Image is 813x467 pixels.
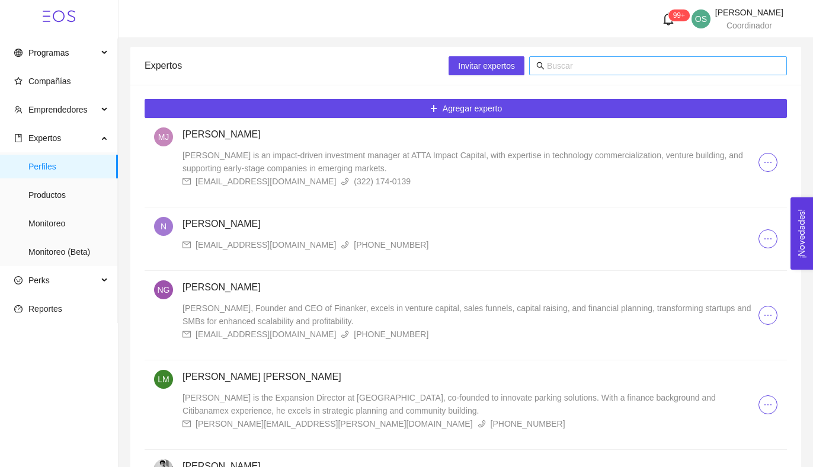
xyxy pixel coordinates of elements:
span: Perks [28,276,50,285]
span: Coordinador [726,21,772,30]
span: Perfiles [28,155,108,178]
button: ellipsis [758,153,777,172]
span: OS [695,9,707,28]
span: NG [158,280,170,299]
span: ellipsis [759,234,777,244]
span: [PERSON_NAME] [715,8,783,17]
span: [PERSON_NAME], Founder and CEO of Finanker, excels in venture capital, sales funnels, capital rai... [183,303,751,326]
button: ellipsis [758,306,777,325]
h4: [PERSON_NAME] [183,127,758,142]
div: [PERSON_NAME][EMAIL_ADDRESS][PERSON_NAME][DOMAIN_NAME] [196,417,473,430]
span: ellipsis [759,311,777,320]
button: Invitar expertos [449,56,524,75]
div: Expertos [145,49,449,82]
span: N [161,217,167,236]
span: search [536,62,545,70]
div: [EMAIL_ADDRESS][DOMAIN_NAME] [196,175,336,188]
span: Expertos [28,133,61,143]
span: [PERSON_NAME] is the Expansion Director at [GEOGRAPHIC_DATA], co-founded to innovate parking solu... [183,393,716,415]
span: Invitar expertos [458,59,515,72]
span: plus [430,104,438,114]
span: Productos [28,183,108,207]
span: phone [478,420,486,428]
span: LM [158,370,169,389]
span: star [14,77,23,85]
span: mail [183,330,191,338]
span: ellipsis [759,400,777,410]
h4: [PERSON_NAME] [183,217,758,231]
span: Agregar experto [443,102,502,115]
span: global [14,49,23,57]
span: book [14,134,23,142]
span: mail [183,241,191,249]
span: Monitoreo (Beta) [28,240,108,264]
span: MJ [158,127,169,146]
h4: [PERSON_NAME] [183,280,758,295]
span: mail [183,420,191,428]
span: phone [341,241,349,249]
sup: 6445 [668,9,690,21]
div: [EMAIL_ADDRESS][DOMAIN_NAME] [196,328,336,341]
button: Open Feedback Widget [790,197,813,270]
div: [PHONE_NUMBER] [491,417,565,430]
span: phone [341,330,349,338]
button: ellipsis [758,229,777,248]
span: smile [14,276,23,284]
input: Buscar [547,59,780,72]
button: plusAgregar experto [145,99,787,118]
span: bell [662,12,675,25]
span: ellipsis [759,158,777,167]
button: ellipsis [758,395,777,414]
div: [PHONE_NUMBER] [354,238,428,251]
span: Reportes [28,304,62,314]
span: Monitoreo [28,212,108,235]
span: Emprendedores [28,105,88,114]
span: Compañías [28,76,71,86]
span: team [14,105,23,114]
span: [PERSON_NAME] is an impact-driven investment manager at ATTA Impact Capital, with expertise in te... [183,151,743,173]
span: phone [341,177,349,185]
span: mail [183,177,191,185]
div: [PHONE_NUMBER] [354,328,428,341]
h4: [PERSON_NAME] [PERSON_NAME] [183,370,758,384]
div: [EMAIL_ADDRESS][DOMAIN_NAME] [196,238,336,251]
span: dashboard [14,305,23,313]
div: (322) 174-0139 [354,175,411,188]
span: Programas [28,48,69,57]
